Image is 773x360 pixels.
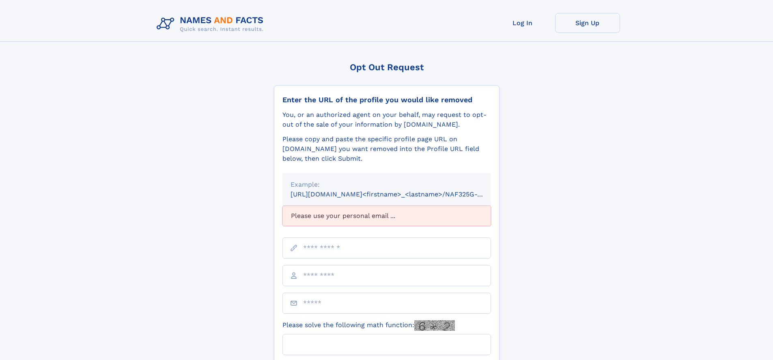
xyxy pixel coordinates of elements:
div: Please copy and paste the specific profile page URL on [DOMAIN_NAME] you want removed into the Pr... [282,134,491,164]
label: Please solve the following math function: [282,320,455,331]
div: Opt Out Request [274,62,500,72]
div: Enter the URL of the profile you would like removed [282,95,491,104]
a: Log In [490,13,555,33]
div: Example: [291,180,483,190]
img: Logo Names and Facts [153,13,270,35]
div: You, or an authorized agent on your behalf, may request to opt-out of the sale of your informatio... [282,110,491,129]
a: Sign Up [555,13,620,33]
div: Please use your personal email ... [282,206,491,226]
small: [URL][DOMAIN_NAME]<firstname>_<lastname>/NAF325G-xxxxxxxx [291,190,506,198]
